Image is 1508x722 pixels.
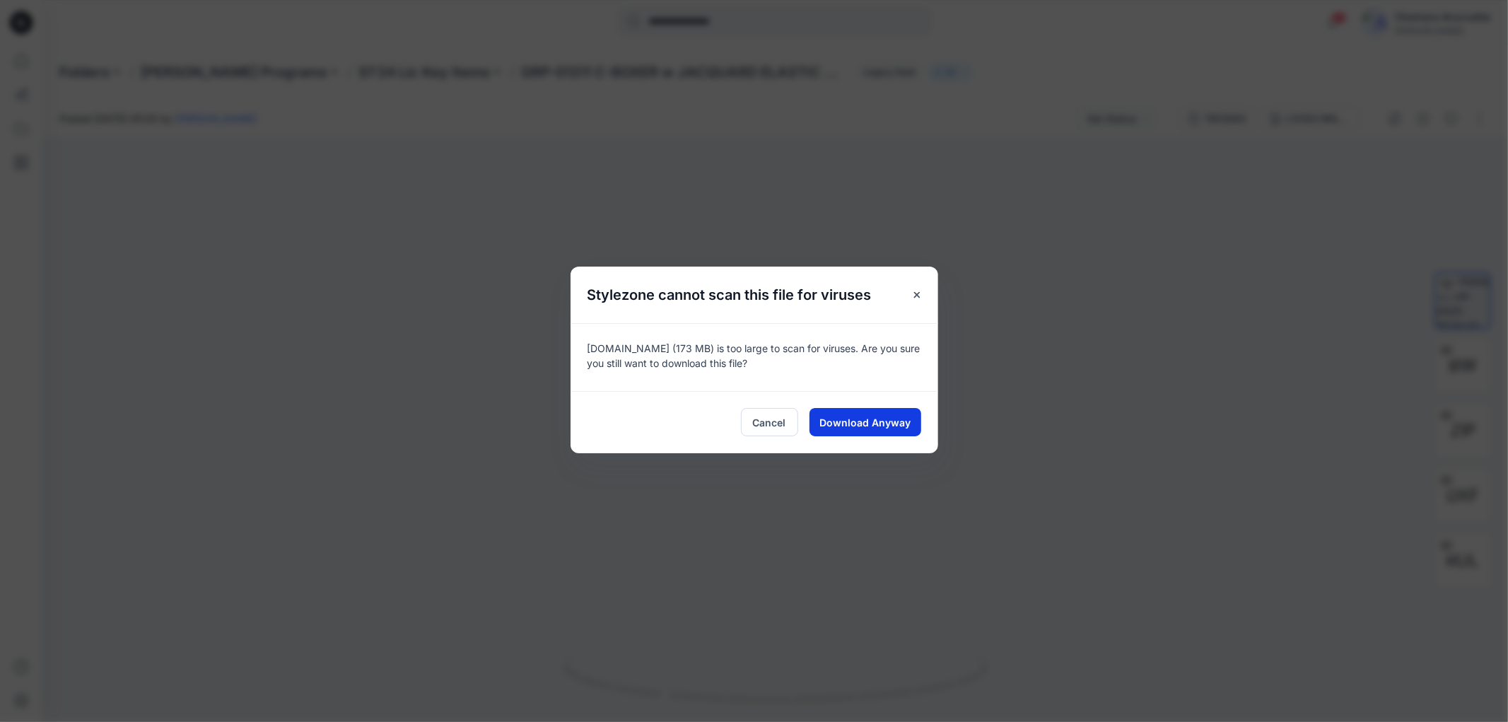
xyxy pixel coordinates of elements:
button: Download Anyway [809,408,921,436]
span: Download Anyway [819,415,911,430]
span: Cancel [753,415,786,430]
h5: Stylezone cannot scan this file for viruses [571,267,889,323]
div: [DOMAIN_NAME] (173 MB) is too large to scan for viruses. Are you sure you still want to download ... [571,323,938,391]
button: Cancel [741,408,798,436]
button: Close [904,282,930,308]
